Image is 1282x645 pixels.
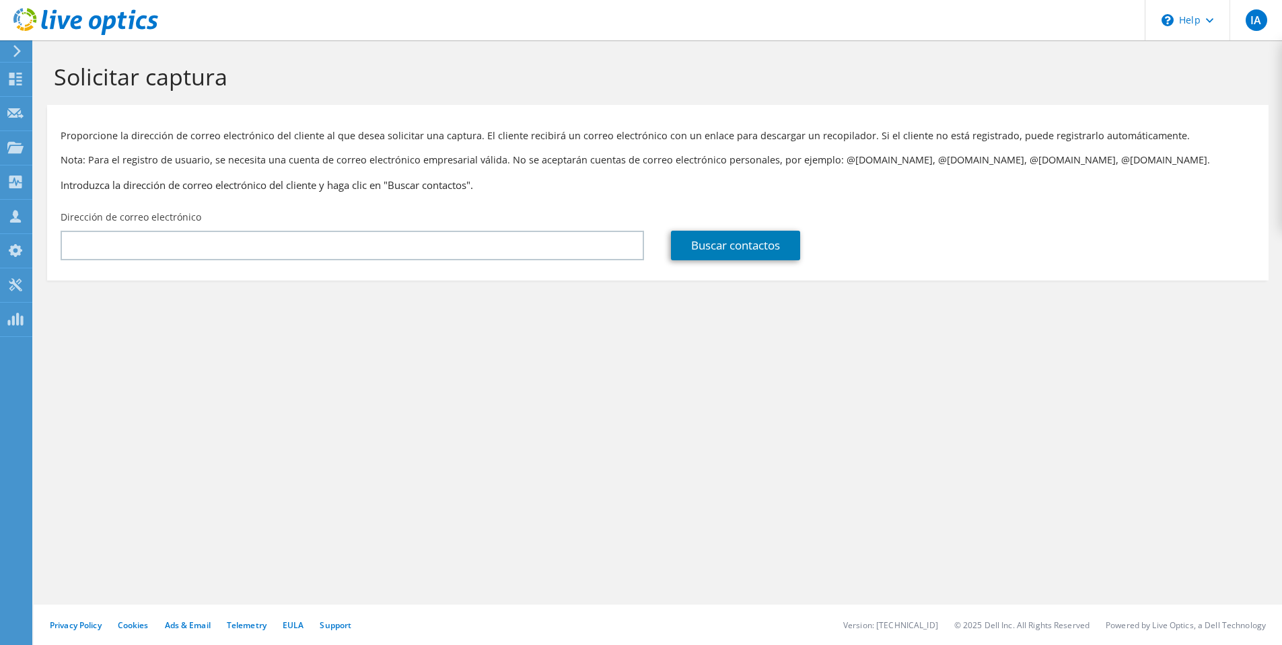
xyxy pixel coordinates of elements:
[50,619,102,631] a: Privacy Policy
[283,619,304,631] a: EULA
[320,619,351,631] a: Support
[1162,14,1174,26] svg: \n
[843,619,938,631] li: Version: [TECHNICAL_ID]
[61,178,1255,192] h3: Introduzca la dirección de correo electrónico del cliente y haga clic en "Buscar contactos".
[61,211,201,224] label: Dirección de correo electrónico
[118,619,149,631] a: Cookies
[1246,9,1267,31] span: IA
[61,128,1255,143] p: Proporcione la dirección de correo electrónico del cliente al que desea solicitar una captura. El...
[61,153,1255,167] p: Nota: Para el registro de usuario, se necesita una cuenta de correo electrónico empresarial válid...
[954,619,1090,631] li: © 2025 Dell Inc. All Rights Reserved
[671,231,800,260] a: Buscar contactos
[227,619,266,631] a: Telemetry
[54,63,1255,91] h1: Solicitar captura
[1106,619,1266,631] li: Powered by Live Optics, a Dell Technology
[165,619,211,631] a: Ads & Email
